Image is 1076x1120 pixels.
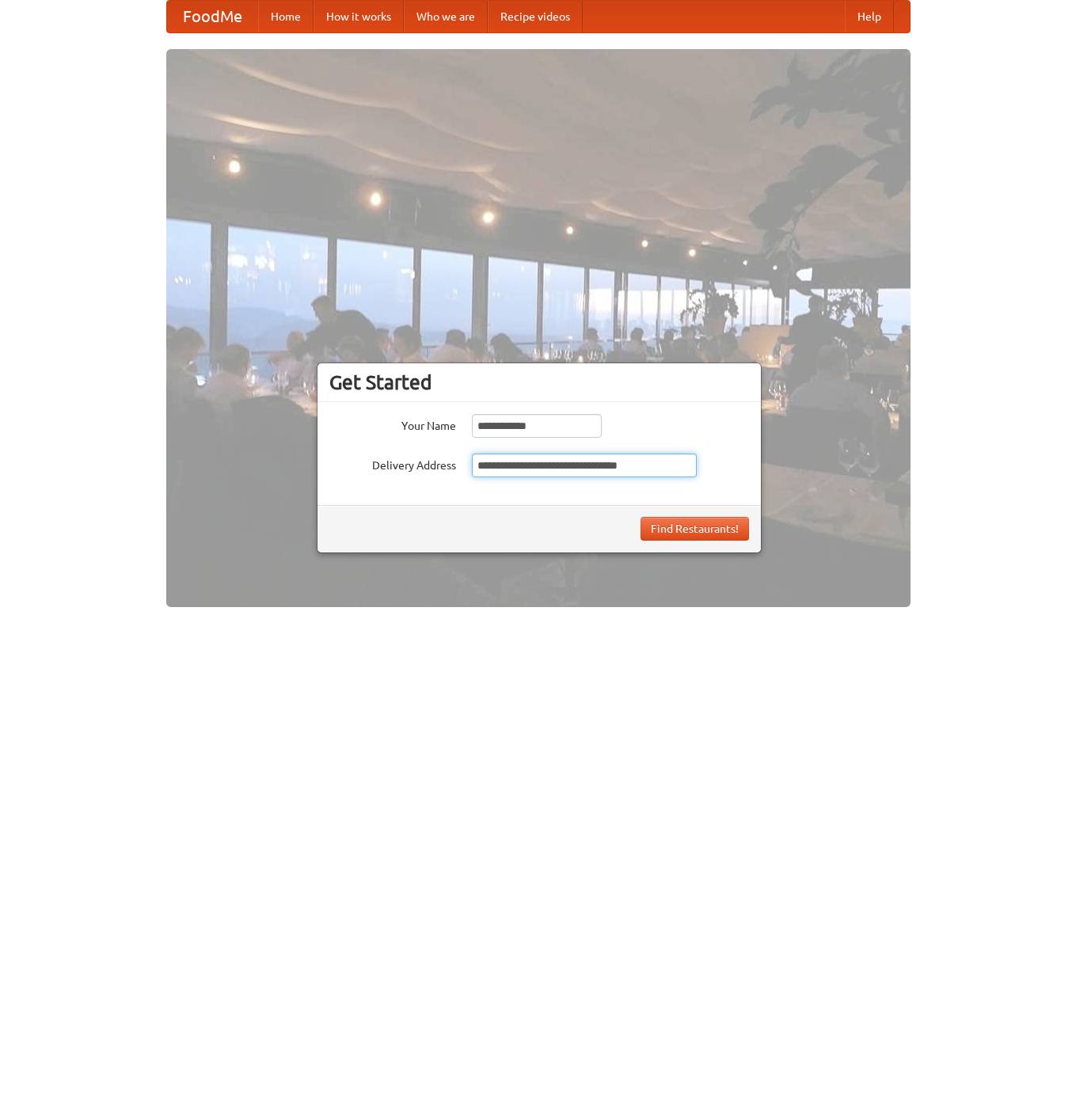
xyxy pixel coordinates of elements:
h3: Get Started [329,370,749,394]
a: Help [845,1,894,32]
a: Who we are [404,1,488,32]
a: How it works [314,1,404,32]
a: Home [258,1,314,32]
a: FoodMe [167,1,258,32]
label: Delivery Address [329,454,456,473]
label: Your Name [329,414,456,434]
a: Recipe videos [488,1,583,32]
button: Find Restaurants! [641,517,749,541]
